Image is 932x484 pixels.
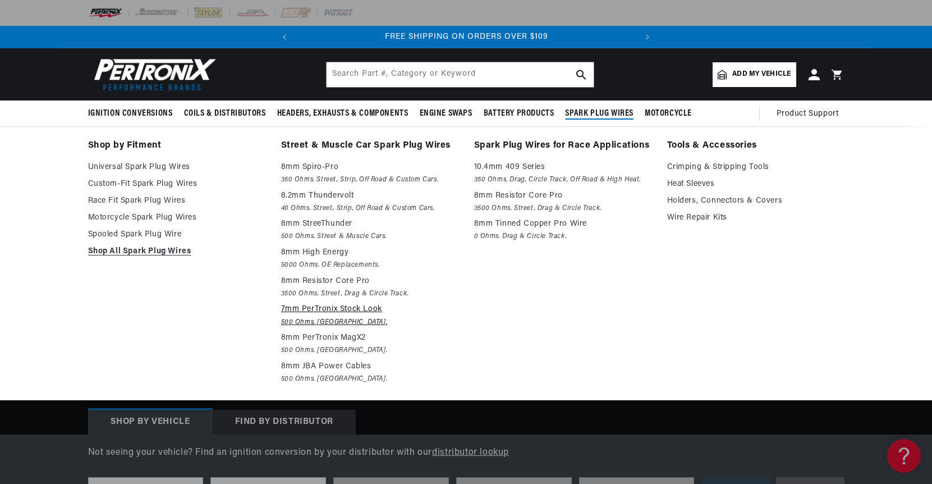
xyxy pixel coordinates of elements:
p: 10.4mm 409 Series [474,161,651,174]
a: Street & Muscle Car Spark Plug Wires [281,138,458,154]
span: Engine Swaps [420,108,472,120]
a: Shop All Spark Plug Wires [88,245,265,258]
p: Not seeing your vehicle? Find an ignition conversion by your distributor with our [88,446,844,460]
a: Custom-Fit Spark Plug Wires [88,177,265,191]
a: Heat Sleeves [667,177,844,191]
em: 500 Ohms. Street & Muscle Cars. [281,231,458,243]
a: 8mm Tinned Copper Pro Wire 0 Ohms. Drag & Circle Track. [474,217,651,243]
p: 8mm JBA Power Cables [281,360,458,373]
span: Ignition Conversions [88,108,173,120]
a: Shop by Fitment [88,138,265,154]
slideshow-component: Translation missing: en.sections.announcements.announcement_bar [60,26,873,48]
summary: Motorcycle [639,101,697,127]
a: Holders, Connectors & Covers [667,194,844,208]
a: Race Fit Spark Plug Wires [88,194,265,208]
span: Product Support [777,108,839,120]
em: 500 Ohms. [GEOGRAPHIC_DATA]. [281,317,458,328]
p: 8mm Resistor Core Pro [474,189,651,203]
p: 8mm High Energy [281,246,458,259]
p: 8mm Spiro-Pro [281,161,458,174]
span: FREE SHIPPING ON ORDERS OVER $109 [385,33,548,41]
p: 8mm Tinned Copper Pro Wire [474,217,651,231]
button: search button [569,62,594,87]
a: Crimping & Stripping Tools [667,161,844,174]
div: Find by Distributor [213,410,356,435]
a: distributor lookup [432,448,509,457]
span: Headers, Exhausts & Components [277,108,408,120]
a: 8.2mm Thundervolt 40 Ohms. Street, Strip, Off Road & Custom Cars. [281,189,458,214]
span: Add my vehicle [732,69,791,80]
a: Motorcycle Spark Plug Wires [88,211,265,225]
button: Translation missing: en.sections.announcements.next_announcement [636,26,659,48]
summary: Product Support [777,101,844,127]
p: 8.2mm Thundervolt [281,189,458,203]
summary: Battery Products [478,101,560,127]
summary: Ignition Conversions [88,101,178,127]
p: 8mm PerTronix MagX2 [281,331,458,345]
a: Wire Repair Kits [667,211,844,225]
em: 500 Ohms. [GEOGRAPHIC_DATA]. [281,373,458,385]
em: 40 Ohms. Street, Strip, Off Road & Custom Cars. [281,203,458,214]
div: Announcement [296,31,637,43]
em: 0 Ohms. Drag & Circle Track. [474,231,651,243]
em: 5000 Ohms. OE Replacements. [281,259,458,271]
summary: Coils & Distributors [178,101,272,127]
span: Motorcycle [645,108,692,120]
a: 10.4mm 409 Series 350 Ohms. Drag, Circle Track, Off Road & High Heat. [474,161,651,186]
em: 350 Ohms. Drag, Circle Track, Off Road & High Heat. [474,174,651,186]
em: 350 Ohms. Street, Strip, Off Road & Custom Cars. [281,174,458,186]
a: 8mm High Energy 5000 Ohms. OE Replacements. [281,246,458,271]
a: 7mm PerTronix Stock Look 500 Ohms. [GEOGRAPHIC_DATA]. [281,303,458,328]
a: 8mm Resistor Core Pro 3500 Ohms. Street, Drag & Circle Track. [474,189,651,214]
a: 8mm PerTronix MagX2 500 Ohms. [GEOGRAPHIC_DATA]. [281,331,458,357]
a: Tools & Accessories [667,138,844,154]
a: Spooled Spark Plug Wire [88,228,265,241]
em: 3500 Ohms. Street, Drag & Circle Track. [474,203,651,214]
p: 7mm PerTronix Stock Look [281,303,458,316]
a: 8mm JBA Power Cables 500 Ohms. [GEOGRAPHIC_DATA]. [281,360,458,385]
div: Shop by vehicle [88,410,213,435]
em: 3500 Ohms. Street, Drag & Circle Track. [281,288,458,300]
a: Add my vehicle [713,62,796,87]
div: 2 of 2 [296,31,637,43]
p: 8mm StreeThunder [281,217,458,231]
a: 8mm StreeThunder 500 Ohms. Street & Muscle Cars. [281,217,458,243]
input: Search Part #, Category or Keyword [327,62,594,87]
p: 8mm Resistor Core Pro [281,275,458,288]
summary: Engine Swaps [414,101,478,127]
a: 8mm Spiro-Pro 350 Ohms. Street, Strip, Off Road & Custom Cars. [281,161,458,186]
img: Pertronix [88,55,217,94]
button: Translation missing: en.sections.announcements.previous_announcement [273,26,296,48]
span: Coils & Distributors [184,108,266,120]
summary: Spark Plug Wires [559,101,639,127]
a: 8mm Resistor Core Pro 3500 Ohms. Street, Drag & Circle Track. [281,275,458,300]
a: Spark Plug Wires for Race Applications [474,138,651,154]
summary: Headers, Exhausts & Components [272,101,414,127]
em: 500 Ohms. [GEOGRAPHIC_DATA]. [281,345,458,357]
span: Battery Products [484,108,554,120]
span: Spark Plug Wires [565,108,633,120]
a: Universal Spark Plug Wires [88,161,265,174]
